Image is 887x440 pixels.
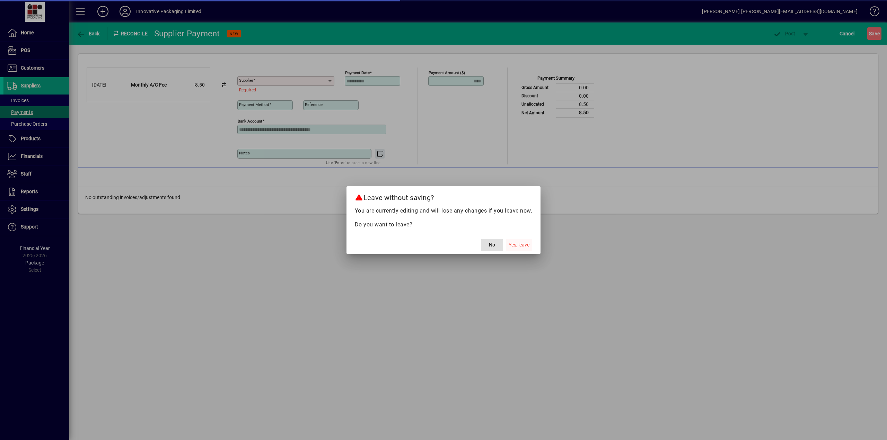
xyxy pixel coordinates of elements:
[346,186,541,206] h2: Leave without saving?
[481,239,503,251] button: No
[506,239,532,251] button: Yes, leave
[355,221,533,229] p: Do you want to leave?
[355,207,533,215] p: You are currently editing and will lose any changes if you leave now.
[489,241,495,249] span: No
[509,241,529,249] span: Yes, leave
